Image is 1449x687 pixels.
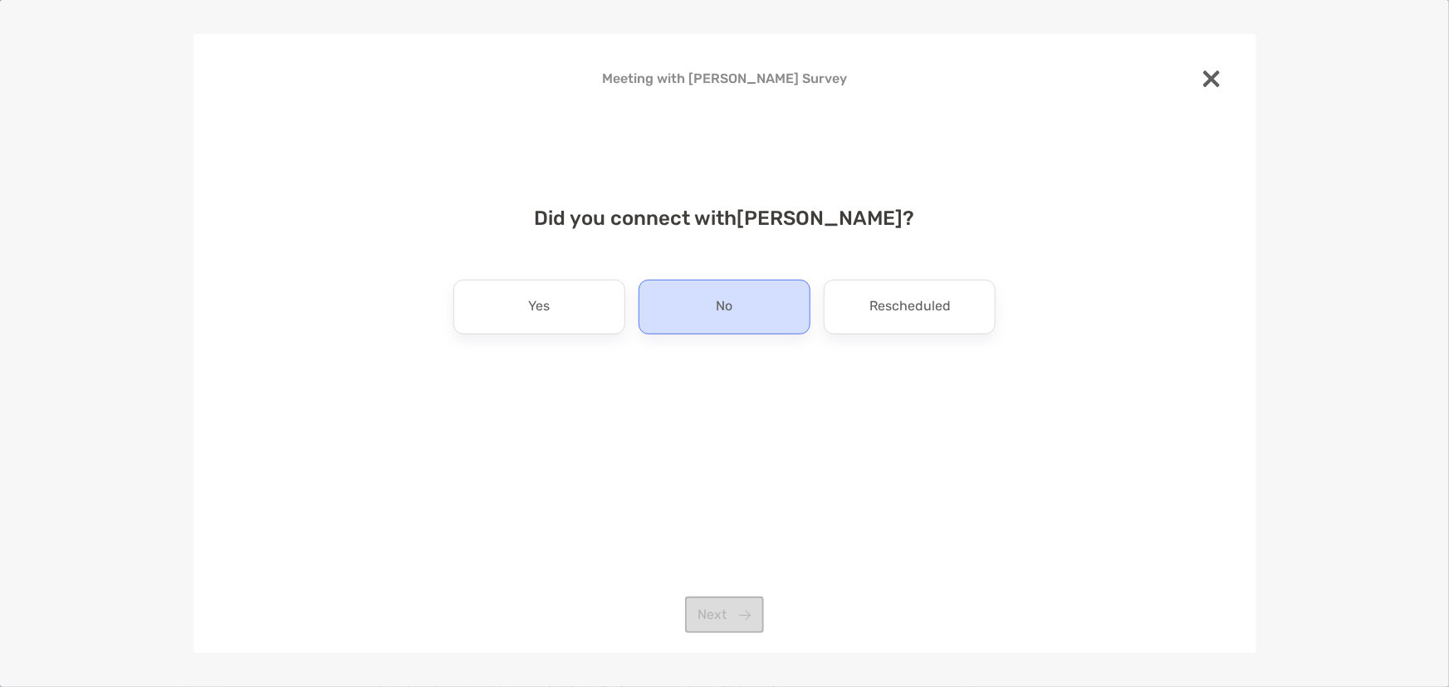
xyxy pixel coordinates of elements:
[716,294,732,320] p: No
[220,207,1230,230] h4: Did you connect with [PERSON_NAME] ?
[1203,71,1220,87] img: close modal
[220,71,1230,86] h4: Meeting with [PERSON_NAME] Survey
[869,294,951,320] p: Rescheduled
[528,294,550,320] p: Yes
